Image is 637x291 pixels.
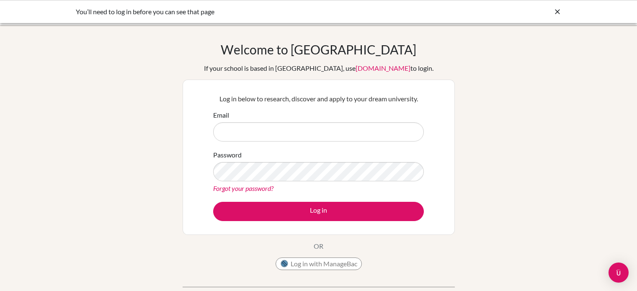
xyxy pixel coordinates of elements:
[213,202,424,221] button: Log in
[609,263,629,283] div: Open Intercom Messenger
[213,94,424,104] p: Log in below to research, discover and apply to your dream university.
[221,42,416,57] h1: Welcome to [GEOGRAPHIC_DATA]
[76,7,436,17] div: You’ll need to log in before you can see that page
[213,150,242,160] label: Password
[356,64,410,72] a: [DOMAIN_NAME]
[276,258,362,270] button: Log in with ManageBac
[204,63,433,73] div: If your school is based in [GEOGRAPHIC_DATA], use to login.
[406,127,416,137] keeper-lock: Open Keeper Popup
[213,184,273,192] a: Forgot your password?
[314,241,323,251] p: OR
[213,110,229,120] label: Email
